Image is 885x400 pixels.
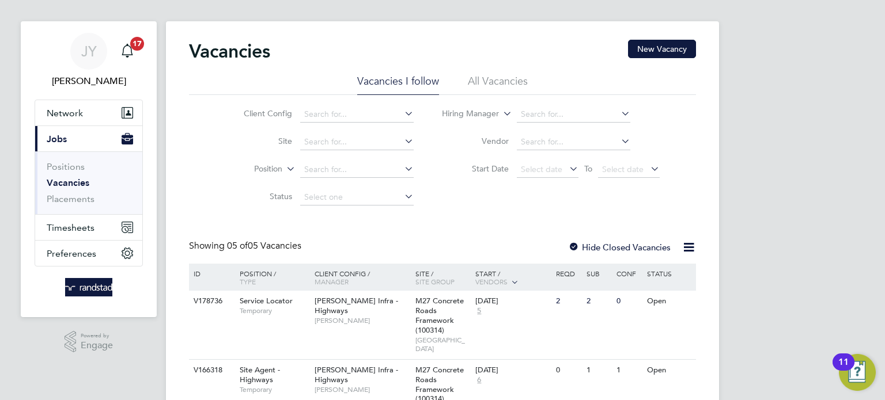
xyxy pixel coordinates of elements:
[553,360,583,381] div: 0
[553,291,583,312] div: 2
[35,126,142,151] button: Jobs
[191,291,231,312] div: V178736
[472,264,553,292] div: Start /
[300,189,414,205] input: Select one
[300,162,414,178] input: Search for...
[130,37,144,51] span: 17
[628,40,696,58] button: New Vacancy
[475,375,483,385] span: 6
[191,360,231,381] div: V166318
[312,264,413,291] div: Client Config /
[227,240,248,252] span: 05 of
[468,74,528,95] li: All Vacancies
[475,365,550,375] div: [DATE]
[47,108,83,119] span: Network
[35,241,142,266] button: Preferences
[35,74,143,88] span: Jake Yarwood
[614,264,644,283] div: Conf
[415,296,464,335] span: M27 Concrete Roads Framework (100314)
[415,277,455,286] span: Site Group
[357,74,439,95] li: Vacancies I follow
[839,354,876,391] button: Open Resource Center, 11 new notifications
[568,242,671,253] label: Hide Closed Vacancies
[65,331,114,353] a: Powered byEngage
[47,161,85,172] a: Positions
[47,177,89,188] a: Vacancies
[584,360,614,381] div: 1
[227,240,301,252] span: 05 Vacancies
[553,264,583,283] div: Reqd
[644,264,694,283] div: Status
[35,100,142,125] button: Network
[584,264,614,283] div: Sub
[315,296,398,315] span: [PERSON_NAME] Infra - Highways
[240,385,309,394] span: Temporary
[517,106,630,123] input: Search for...
[240,365,280,384] span: Site Agent - Highways
[240,296,293,306] span: Service Locator
[240,277,256,286] span: Type
[614,360,644,381] div: 1
[226,191,292,201] label: Status
[226,136,292,146] label: Site
[35,278,143,296] a: Go to home page
[442,163,509,174] label: Start Date
[189,240,304,252] div: Showing
[35,151,142,214] div: Jobs
[35,33,143,88] a: JY[PERSON_NAME]
[315,365,398,384] span: [PERSON_NAME] Infra - Highways
[191,264,231,283] div: ID
[81,44,97,59] span: JY
[300,106,414,123] input: Search for...
[315,316,410,325] span: [PERSON_NAME]
[413,264,473,291] div: Site /
[442,136,509,146] label: Vendor
[475,296,550,306] div: [DATE]
[838,362,849,377] div: 11
[65,278,113,296] img: randstad-logo-retina.png
[315,277,349,286] span: Manager
[47,134,67,144] span: Jobs
[47,222,94,233] span: Timesheets
[189,40,270,63] h2: Vacancies
[433,108,499,120] label: Hiring Manager
[231,264,312,291] div: Position /
[35,215,142,240] button: Timesheets
[81,331,113,341] span: Powered by
[517,134,630,150] input: Search for...
[47,193,94,204] a: Placements
[475,306,483,316] span: 5
[644,291,694,312] div: Open
[614,291,644,312] div: 0
[415,336,470,353] span: [GEOGRAPHIC_DATA]
[581,161,596,176] span: To
[21,21,157,317] nav: Main navigation
[584,291,614,312] div: 2
[300,134,414,150] input: Search for...
[226,108,292,119] label: Client Config
[475,277,508,286] span: Vendors
[116,33,139,70] a: 17
[315,385,410,394] span: [PERSON_NAME]
[602,164,644,174] span: Select date
[216,163,282,175] label: Position
[81,341,113,351] span: Engage
[644,360,694,381] div: Open
[47,248,96,259] span: Preferences
[521,164,562,174] span: Select date
[240,306,309,315] span: Temporary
